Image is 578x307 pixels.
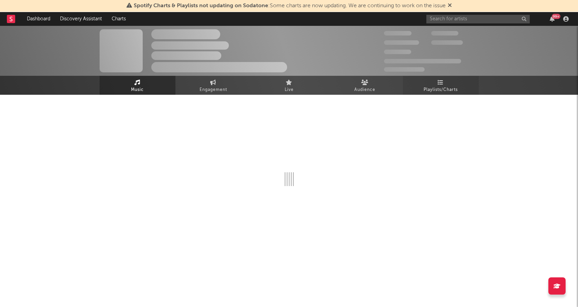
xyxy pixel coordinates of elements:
a: Live [251,76,327,95]
input: Search for artists [426,15,530,23]
a: Charts [107,12,131,26]
a: Discovery Assistant [55,12,107,26]
span: Dismiss [448,3,452,9]
span: Playlists/Charts [424,86,458,94]
span: 100,000 [431,31,458,35]
span: Engagement [200,86,227,94]
span: Music [131,86,144,94]
span: Audience [354,86,375,94]
a: Audience [327,76,403,95]
span: 1,000,000 [431,40,463,45]
span: Jump Score: 85.0 [384,67,425,72]
a: Engagement [175,76,251,95]
span: 100,000 [384,50,411,54]
span: 50,000,000 Monthly Listeners [384,59,461,63]
button: 99+ [550,16,555,22]
span: : Some charts are now updating. We are continuing to work on the issue [134,3,446,9]
span: 300,000 [384,31,412,35]
span: Spotify Charts & Playlists not updating on Sodatone [134,3,268,9]
a: Dashboard [22,12,55,26]
div: 99 + [552,14,560,19]
span: 50,000,000 [384,40,419,45]
span: Live [285,86,294,94]
a: Music [100,76,175,95]
a: Playlists/Charts [403,76,479,95]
